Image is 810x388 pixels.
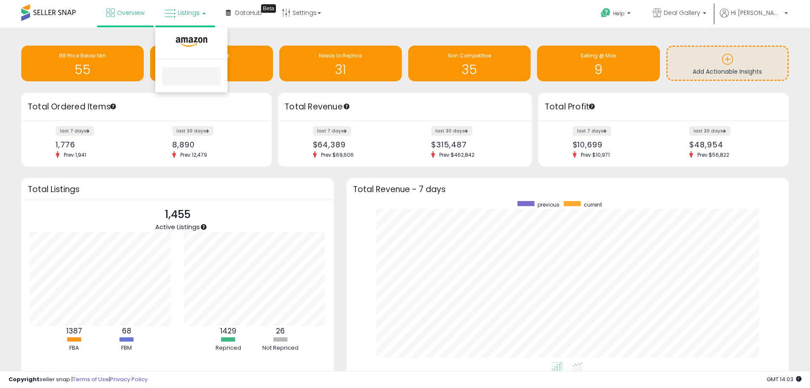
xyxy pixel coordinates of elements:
b: 1429 [220,326,236,336]
div: $48,954 [689,140,774,149]
div: Tooltip anchor [200,223,207,231]
h1: 13 [154,63,268,77]
div: Tooltip anchor [588,103,596,110]
h1: 9 [541,63,655,77]
span: Overview [117,9,145,17]
span: 2025-09-11 14:03 GMT [767,375,801,383]
span: BB Price Below Min [59,52,106,59]
h1: 55 [26,63,139,77]
strong: Copyright [9,375,40,383]
div: 1,776 [56,140,140,149]
a: Help [594,1,639,28]
div: $10,699 [573,140,657,149]
h3: Total Profit [545,101,782,113]
span: Prev: $56,822 [693,151,733,158]
a: Hi [PERSON_NAME] [720,9,788,28]
span: Add Actionable Insights [693,67,762,76]
div: Tooltip anchor [109,103,117,110]
i: Get Help [600,8,611,18]
a: BB Price Below Min 55 [21,46,144,81]
div: Tooltip anchor [343,103,350,110]
a: Inventory Age 13 [150,46,273,81]
span: Prev: 1,941 [60,151,91,158]
span: Needs to Reprice [319,52,362,59]
a: Privacy Policy [110,375,148,383]
h3: Total Listings [28,186,327,193]
div: Tooltip anchor [261,4,276,13]
div: FBA [49,344,100,352]
span: current [584,201,602,208]
span: Non Competitive [448,52,491,59]
span: Hi [PERSON_NAME] [731,9,782,17]
a: Needs to Reprice 31 [279,46,402,81]
span: Listings [178,9,200,17]
span: Prev: $462,842 [435,151,479,158]
div: Repriced [203,344,254,352]
label: last 30 days [172,126,213,136]
h3: Total Revenue [284,101,526,113]
label: last 7 days [56,126,94,136]
div: 8,890 [172,140,257,149]
div: $315,487 [431,140,517,149]
div: FBM [101,344,152,352]
label: last 30 days [689,126,730,136]
label: last 7 days [573,126,611,136]
h3: Total Ordered Items [28,101,265,113]
label: last 7 days [313,126,351,136]
p: 1,455 [155,207,200,223]
span: Prev: $10,971 [577,151,614,158]
span: Inventory Age [194,52,229,59]
h1: 31 [284,63,398,77]
b: 26 [276,326,285,336]
b: 1387 [66,326,82,336]
span: previous [537,201,560,208]
a: Non Competitive 35 [408,46,531,81]
span: Help [613,10,625,17]
h1: 35 [412,63,526,77]
div: Not Repriced [255,344,306,352]
a: Selling @ Max 9 [537,46,659,81]
div: seller snap | | [9,376,148,384]
span: DataHub [235,9,262,17]
h3: Total Revenue - 7 days [353,186,782,193]
b: 68 [122,326,131,336]
label: last 30 days [431,126,472,136]
a: Terms of Use [73,375,109,383]
span: Deal Gallery [664,9,700,17]
span: Selling @ Max [580,52,616,59]
span: Active Listings [155,222,200,231]
span: Prev: $69,606 [317,151,358,158]
div: $64,389 [313,140,399,149]
a: Add Actionable Insights [668,47,787,80]
span: Prev: 12,479 [176,151,211,158]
